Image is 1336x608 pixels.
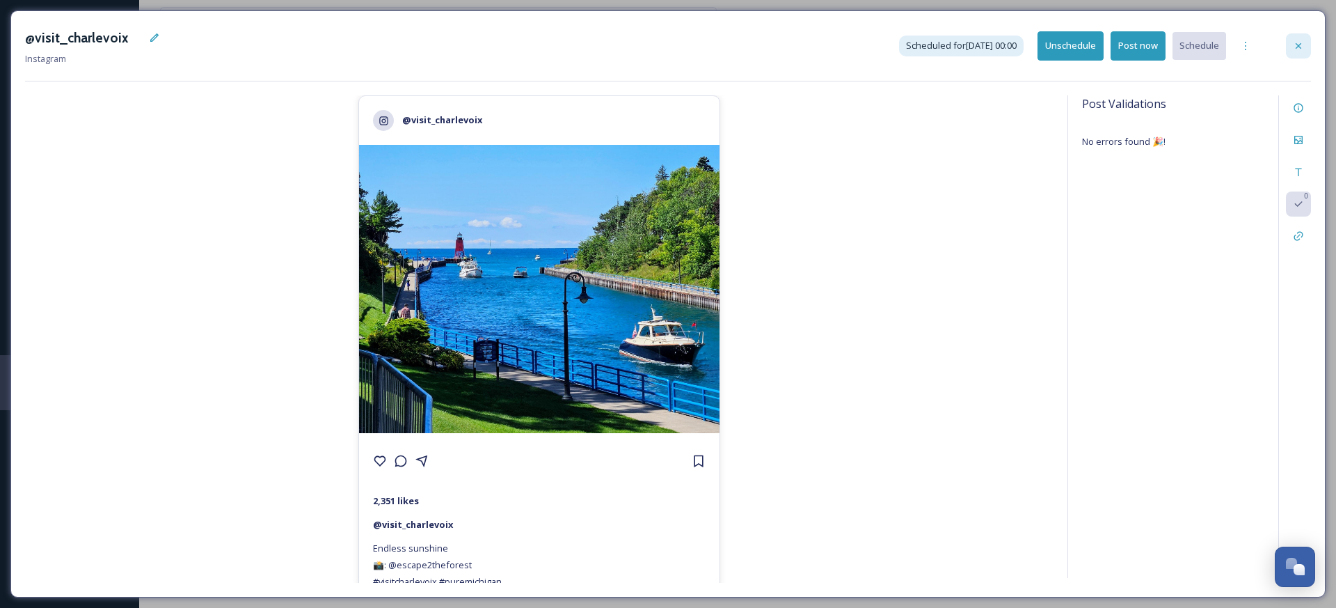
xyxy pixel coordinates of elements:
[373,542,502,588] span: Endless sunshine 📸: @escape2theforest #visitcharlevoix #puremichigan
[1172,32,1226,59] button: Schedule
[1301,192,1311,201] div: 0
[373,518,453,531] strong: @ visit_charlevoix
[402,114,482,126] strong: @visit_charlevoix
[906,39,1017,52] span: Scheduled for [DATE] 00:00
[373,494,419,507] strong: 2,351 likes
[359,145,719,433] img: escape2theforest-18276890452302963.jpeg
[1111,31,1166,60] button: Post now
[1037,31,1104,60] button: Unschedule
[25,52,66,65] span: Instagram
[1275,547,1315,587] button: Open Chat
[1082,135,1166,148] span: No errors found 🎉!
[1082,95,1166,112] span: Post Validations
[25,28,128,48] h3: @visit_charlevoix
